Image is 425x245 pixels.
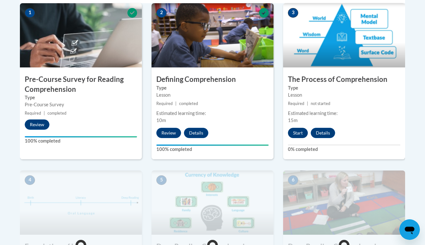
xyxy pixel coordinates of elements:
button: Review [25,119,49,130]
label: Type [25,94,137,101]
div: Estimated learning time: [288,110,400,117]
span: | [307,101,308,106]
img: Course Image [283,171,405,235]
span: Required [25,111,41,116]
span: 2 [156,8,167,18]
span: Required [156,101,173,106]
span: 3 [288,8,298,18]
button: Details [184,128,208,138]
button: Details [311,128,335,138]
img: Course Image [283,3,405,67]
span: 5 [156,175,167,185]
span: completed [179,101,198,106]
div: Your progress [156,144,269,146]
h3: Pre-Course Survey for Reading Comprehension [20,74,142,94]
h3: Defining Comprehension [152,74,273,84]
img: Course Image [20,3,142,67]
iframe: Button to launch messaging window [399,219,420,240]
span: 15m [288,118,298,123]
label: 100% completed [156,146,269,153]
span: Required [288,101,304,106]
h3: The Process of Comprehension [283,74,405,84]
div: Estimated learning time: [156,110,269,117]
label: 100% completed [25,137,137,144]
span: | [44,111,45,116]
label: 0% completed [288,146,400,153]
span: 6 [288,175,298,185]
img: Course Image [152,171,273,235]
span: not started [311,101,330,106]
div: Pre-Course Survey [25,101,137,108]
label: Type [288,84,400,92]
div: Your progress [25,136,137,137]
span: 1 [25,8,35,18]
div: Lesson [288,92,400,99]
div: Lesson [156,92,269,99]
span: 4 [25,175,35,185]
img: Course Image [152,3,273,67]
label: Type [156,84,269,92]
span: 10m [156,118,166,123]
img: Course Image [20,171,142,235]
button: Start [288,128,308,138]
span: | [175,101,177,106]
button: Review [156,128,181,138]
span: completed [48,111,66,116]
